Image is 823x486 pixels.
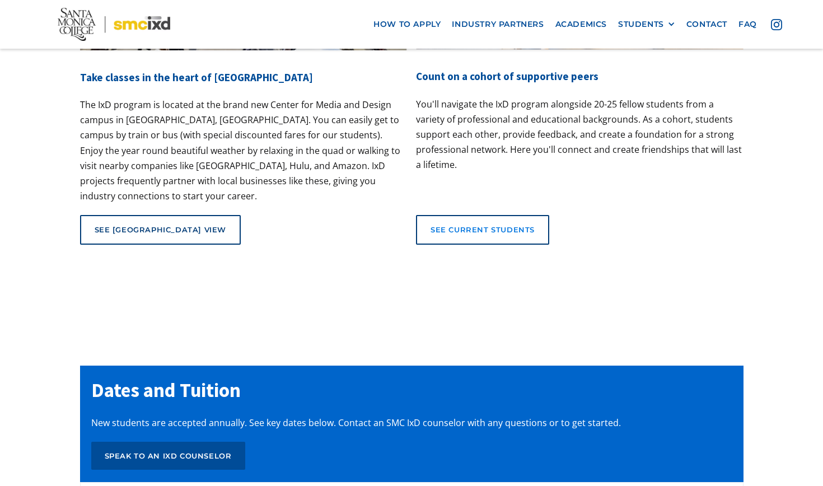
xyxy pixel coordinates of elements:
[58,8,170,41] img: Santa Monica College - SMC IxD logo
[416,67,743,85] h4: Count on a cohort of supportive peers
[91,442,245,470] a: Speak to an IxD counselor
[431,225,535,235] div: See current students
[416,97,743,173] p: You'll navigate the IxD program alongside 20-25 fellow students from a variety of professional an...
[80,215,241,244] a: See [GEOGRAPHIC_DATA] view
[416,215,549,244] a: See current students
[80,68,408,86] h4: Take classes in the heart of [GEOGRAPHIC_DATA]
[681,14,733,35] a: contact
[446,14,549,35] a: industry partners
[80,97,408,204] p: The IxD program is located at the brand new Center for Media and Design campus in [GEOGRAPHIC_DAT...
[771,19,782,30] img: icon - instagram
[618,20,675,29] div: STUDENTS
[550,14,612,35] a: Academics
[368,14,446,35] a: how to apply
[105,451,232,461] div: Speak to an IxD counselor
[618,20,664,29] div: STUDENTS
[91,415,732,431] p: New students are accepted annually. See key dates below. Contact an SMC IxD counselor with any qu...
[95,225,227,235] div: See [GEOGRAPHIC_DATA] view
[91,377,732,404] h2: Dates and Tuition
[733,14,763,35] a: faq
